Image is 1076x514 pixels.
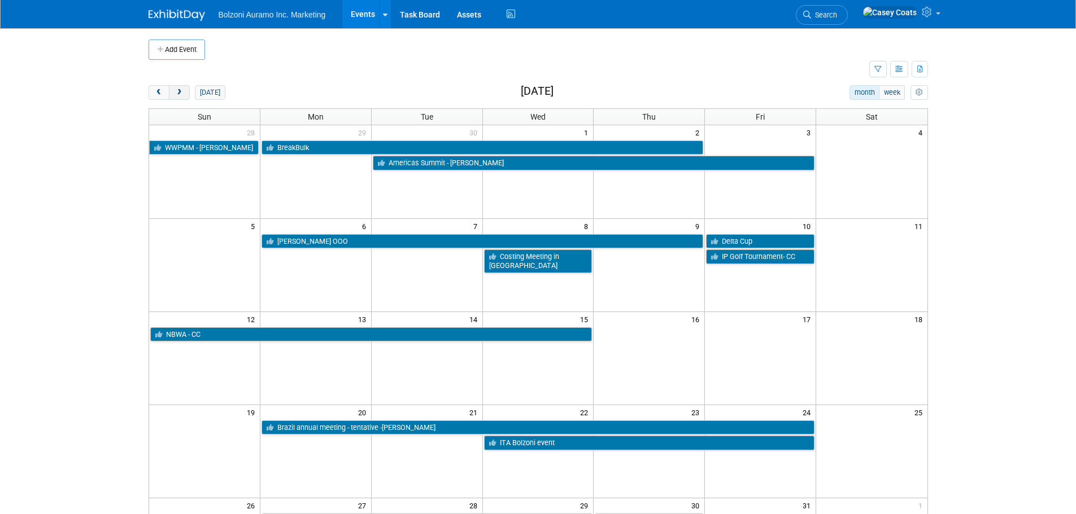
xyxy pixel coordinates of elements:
span: Mon [308,112,324,121]
span: Tue [421,112,433,121]
span: 27 [357,498,371,512]
span: 15 [579,312,593,326]
span: 28 [246,125,260,139]
span: 13 [357,312,371,326]
span: 30 [468,125,482,139]
button: myCustomButton [911,85,927,100]
span: 23 [690,405,704,419]
span: 31 [801,498,816,512]
span: 30 [690,498,704,512]
span: 11 [913,219,927,233]
span: 20 [357,405,371,419]
button: week [879,85,905,100]
span: 17 [801,312,816,326]
a: IP Golf Tournament- CC [706,249,814,264]
span: 19 [246,405,260,419]
span: 1 [583,125,593,139]
img: Casey Coats [862,6,917,19]
span: Fri [756,112,765,121]
span: 24 [801,405,816,419]
button: Add Event [149,39,205,60]
span: Sun [198,112,211,121]
img: ExhibitDay [149,10,205,21]
span: Bolzoni Auramo Inc. Marketing [219,10,326,19]
span: 5 [250,219,260,233]
span: 4 [917,125,927,139]
span: 29 [579,498,593,512]
span: 2 [694,125,704,139]
button: next [169,85,190,100]
button: prev [149,85,169,100]
span: 14 [468,312,482,326]
span: 26 [246,498,260,512]
span: 22 [579,405,593,419]
span: 29 [357,125,371,139]
span: 6 [361,219,371,233]
span: Wed [530,112,546,121]
a: ITA Bolzoni event [484,436,815,450]
h2: [DATE] [521,85,554,98]
span: 10 [801,219,816,233]
a: WWPMM - [PERSON_NAME] [149,140,259,155]
button: [DATE] [195,85,225,100]
span: 16 [690,312,704,326]
span: 28 [468,498,482,512]
a: [PERSON_NAME] OOO [262,234,703,249]
span: 21 [468,405,482,419]
span: 25 [913,405,927,419]
i: Personalize Calendar [916,89,923,96]
a: Americas Summit - [PERSON_NAME] [373,156,814,170]
a: NBWA - CC [150,327,593,342]
span: 12 [246,312,260,326]
a: Search [796,5,848,25]
span: Thu [642,112,656,121]
a: BreakBulk [262,140,703,155]
span: Search [811,11,837,19]
a: Brazil annual meeting - tentative -[PERSON_NAME] [262,420,814,435]
span: 7 [472,219,482,233]
a: Costing Meeting in [GEOGRAPHIC_DATA] [484,249,593,273]
span: 18 [913,312,927,326]
span: 8 [583,219,593,233]
span: 1 [917,498,927,512]
span: 9 [694,219,704,233]
a: Delta Cup [706,234,814,249]
button: month [850,85,879,100]
span: Sat [866,112,878,121]
span: 3 [805,125,816,139]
